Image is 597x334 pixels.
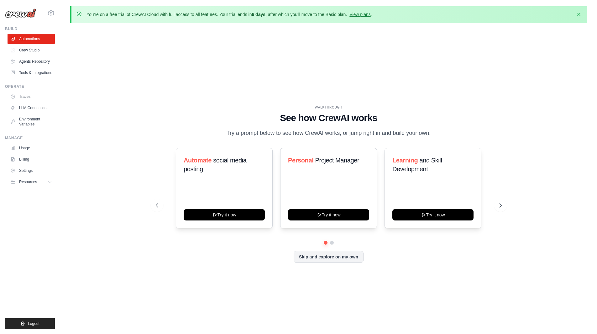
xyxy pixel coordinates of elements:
span: Automate [184,157,212,164]
span: social media posting [184,157,247,172]
h1: See how CrewAI works [156,112,502,124]
div: Build [5,26,55,31]
button: Try it now [288,209,369,220]
a: Crew Studio [8,45,55,55]
button: Try it now [184,209,265,220]
a: Environment Variables [8,114,55,129]
a: LLM Connections [8,103,55,113]
a: Automations [8,34,55,44]
span: Resources [19,179,37,184]
a: Usage [8,143,55,153]
a: Tools & Integrations [8,68,55,78]
div: Operate [5,84,55,89]
a: Agents Repository [8,56,55,66]
span: Learning [392,157,418,164]
div: Manage [5,135,55,140]
div: WALKTHROUGH [156,105,502,110]
button: Try it now [392,209,474,220]
a: Settings [8,166,55,176]
img: Logo [5,8,36,18]
span: Personal [288,157,313,164]
button: Resources [8,177,55,187]
p: Try a prompt below to see how CrewAI works, or jump right in and build your own. [223,129,434,138]
span: Logout [28,321,39,326]
a: View plans [349,12,370,17]
p: You're on a free trial of CrewAI Cloud with full access to all features. Your trial ends in , aft... [86,11,372,18]
strong: 6 days [252,12,265,17]
a: Billing [8,154,55,164]
span: and Skill Development [392,157,442,172]
button: Logout [5,318,55,329]
a: Traces [8,92,55,102]
button: Skip and explore on my own [294,251,364,263]
span: Project Manager [315,157,359,164]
